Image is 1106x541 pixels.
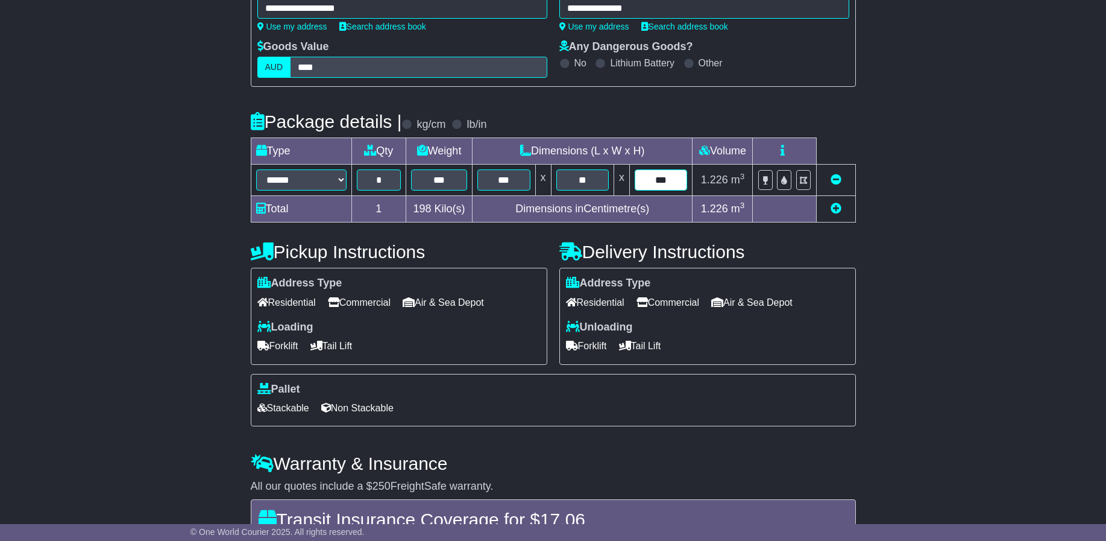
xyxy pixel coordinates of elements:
h4: Package details | [251,112,402,131]
td: x [614,165,629,196]
label: lb/in [467,118,486,131]
span: Residential [566,293,624,312]
h4: Warranty & Insurance [251,454,856,473]
span: m [731,174,745,186]
span: Non Stackable [321,399,394,417]
td: Total [251,196,351,223]
td: Dimensions (L x W x H) [473,138,693,165]
td: 1 [351,196,406,223]
span: Stackable [257,399,309,417]
label: kg/cm [416,118,445,131]
a: Search address book [339,22,426,31]
label: Address Type [257,277,342,290]
sup: 3 [740,172,745,181]
td: Dimensions in Centimetre(s) [473,196,693,223]
label: Any Dangerous Goods? [559,40,693,54]
span: Commercial [636,293,699,312]
td: Kilo(s) [406,196,473,223]
label: Lithium Battery [610,57,674,69]
td: Volume [693,138,753,165]
label: Pallet [257,383,300,396]
sup: 3 [740,201,745,210]
span: Residential [257,293,316,312]
span: m [731,203,745,215]
span: Air & Sea Depot [403,293,484,312]
span: 1.226 [701,203,728,215]
label: Loading [257,321,313,334]
span: Tail Lift [310,337,353,355]
label: No [574,57,586,69]
span: Forklift [566,337,607,355]
label: Unloading [566,321,633,334]
label: Goods Value [257,40,329,54]
a: Search address book [641,22,728,31]
span: Air & Sea Depot [711,293,793,312]
h4: Transit Insurance Coverage for $ [259,510,848,530]
span: 17.06 [540,510,585,530]
label: Other [699,57,723,69]
label: Address Type [566,277,651,290]
td: Weight [406,138,473,165]
a: Use my address [257,22,327,31]
td: Qty [351,138,406,165]
td: Type [251,138,351,165]
span: © One World Courier 2025. All rights reserved. [190,527,365,537]
span: 198 [413,203,432,215]
a: Add new item [831,203,841,215]
a: Use my address [559,22,629,31]
h4: Delivery Instructions [559,242,856,262]
span: Forklift [257,337,298,355]
span: Commercial [328,293,391,312]
span: 1.226 [701,174,728,186]
h4: Pickup Instructions [251,242,547,262]
span: Tail Lift [619,337,661,355]
a: Remove this item [831,174,841,186]
div: All our quotes include a $ FreightSafe warranty. [251,480,856,493]
td: x [535,165,551,196]
label: AUD [257,57,291,78]
span: 250 [372,480,391,492]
